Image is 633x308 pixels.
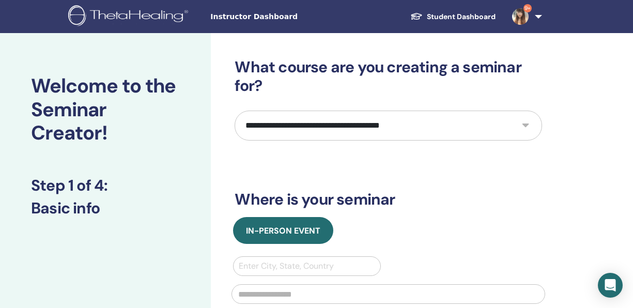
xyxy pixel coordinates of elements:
h3: Step 1 of 4 : [31,176,180,195]
a: Student Dashboard [402,7,504,26]
button: In-Person Event [233,217,333,244]
img: logo.png [68,5,192,28]
span: In-Person Event [246,225,320,236]
div: Open Intercom Messenger [598,273,623,298]
h3: Basic info [31,199,180,218]
h3: What course are you creating a seminar for? [235,58,542,95]
h3: Where is your seminar [235,190,542,209]
span: 9+ [523,4,532,12]
img: default.png [512,8,529,25]
img: graduation-cap-white.svg [410,12,423,21]
h2: Welcome to the Seminar Creator! [31,74,180,145]
span: Instructor Dashboard [210,11,365,22]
